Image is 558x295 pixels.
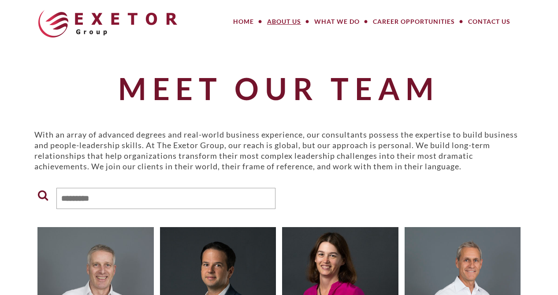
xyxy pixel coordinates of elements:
[34,129,524,172] p: With an array of advanced degrees and real-world business experience, our consultants possess the...
[366,13,461,30] a: Career Opportunities
[227,13,260,30] a: Home
[308,13,366,30] a: What We Do
[260,13,308,30] a: About Us
[34,72,524,105] h1: Meet Our Team
[38,10,177,37] img: The Exetor Group
[461,13,517,30] a: Contact Us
